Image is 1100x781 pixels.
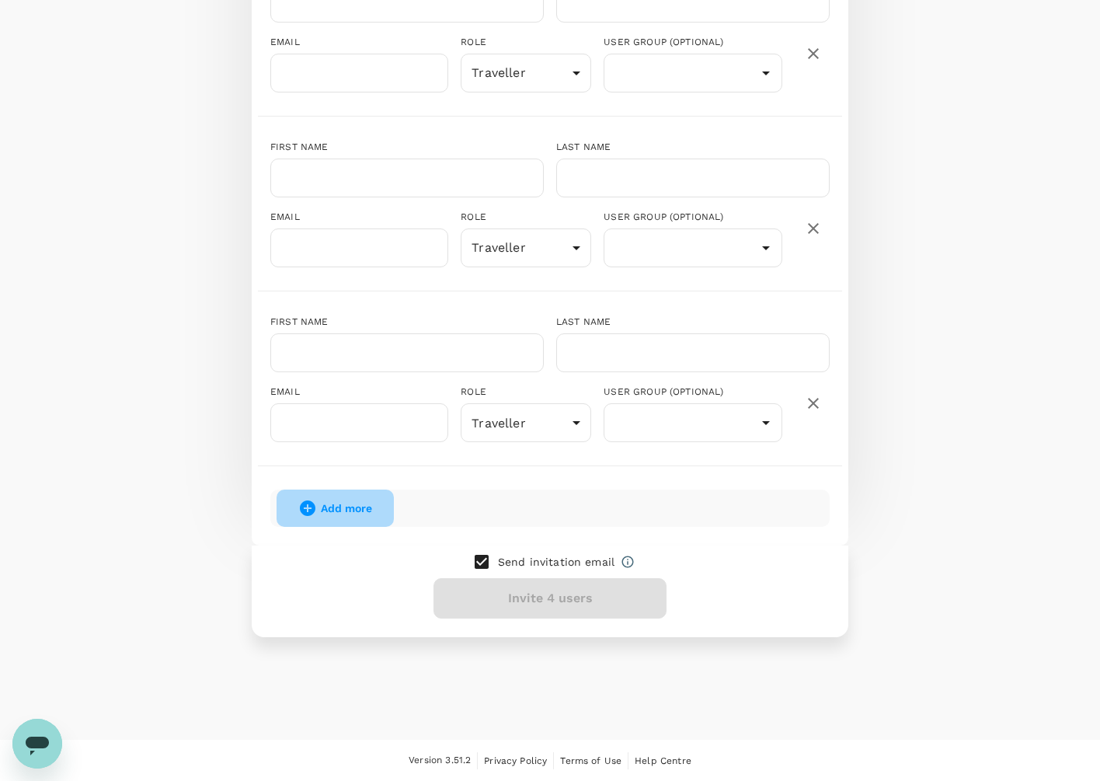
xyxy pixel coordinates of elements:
span: Version 3.51.2 [409,753,471,769]
div: ROLE [461,210,591,225]
button: Open [755,412,777,434]
button: Open [755,62,777,84]
a: Privacy Policy [484,752,547,769]
span: Help Centre [635,755,691,766]
div: ROLE [461,35,591,51]
div: USER GROUP (OPTIONAL) [604,35,781,51]
a: Terms of Use [560,752,621,769]
div: LAST NAME [556,315,830,330]
div: FIRST NAME [270,140,544,155]
div: Traveller [461,54,591,92]
div: EMAIL [270,385,448,400]
button: Add more [277,490,394,527]
div: Traveller [461,403,591,442]
a: Help Centre [635,752,691,769]
div: USER GROUP (OPTIONAL) [604,385,781,400]
div: EMAIL [270,35,448,51]
div: LAST NAME [556,140,830,155]
div: Traveller [461,228,591,267]
button: Open [755,237,777,259]
iframe: Button to launch messaging window [12,719,62,769]
div: USER GROUP (OPTIONAL) [604,210,781,225]
p: Send invitation email [498,554,614,570]
span: Terms of Use [560,755,621,766]
span: Add more [321,502,372,514]
div: ROLE [461,385,591,400]
span: Privacy Policy [484,755,547,766]
div: EMAIL [270,210,448,225]
div: FIRST NAME [270,315,544,330]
